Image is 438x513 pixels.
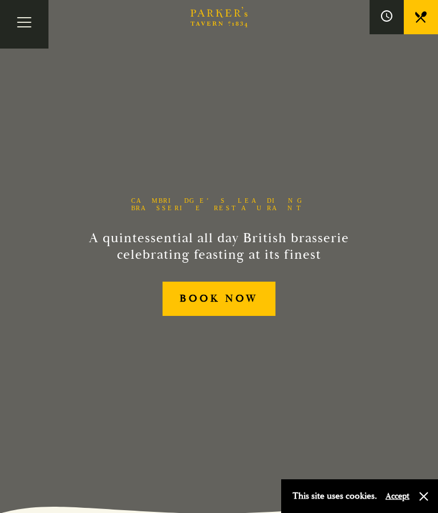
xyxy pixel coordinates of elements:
p: This site uses cookies. [293,488,377,504]
h1: Cambridge’s Leading Brasserie Restaurant [118,197,320,212]
button: Accept [386,491,409,502]
a: BOOK NOW [163,282,275,316]
h2: A quintessential all day British brasserie celebrating feasting at its finest [58,230,380,263]
button: Close and accept [418,491,429,502]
